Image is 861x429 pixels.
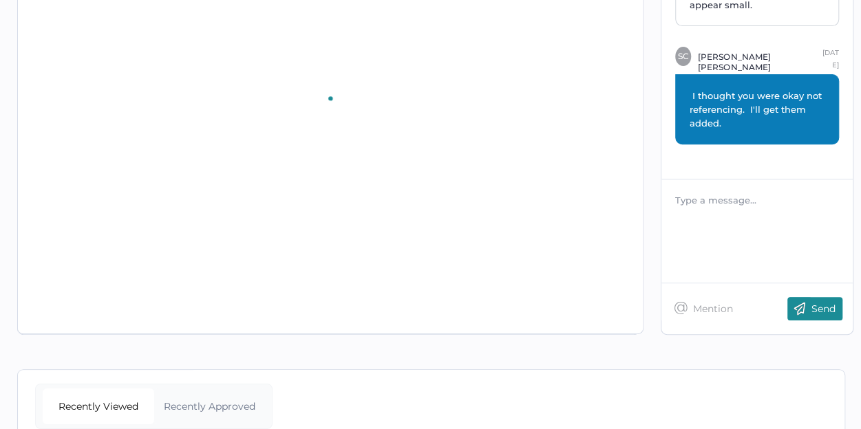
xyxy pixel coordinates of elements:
[787,297,842,320] button: Send
[698,52,772,72] span: [PERSON_NAME] [PERSON_NAME]
[820,47,839,59] div: [DATE]
[43,388,154,424] div: Recently Viewed
[154,388,266,424] div: Recently Approved
[302,80,359,143] div: animation
[690,90,825,129] span: I thought you were okay not referencing. I'll get them added.
[692,302,732,315] p: Mention
[672,297,737,320] button: @Mention
[678,51,689,61] span: S C
[811,302,836,315] p: Send
[787,297,811,320] img: send-comment-button-white.4cf6322a.svg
